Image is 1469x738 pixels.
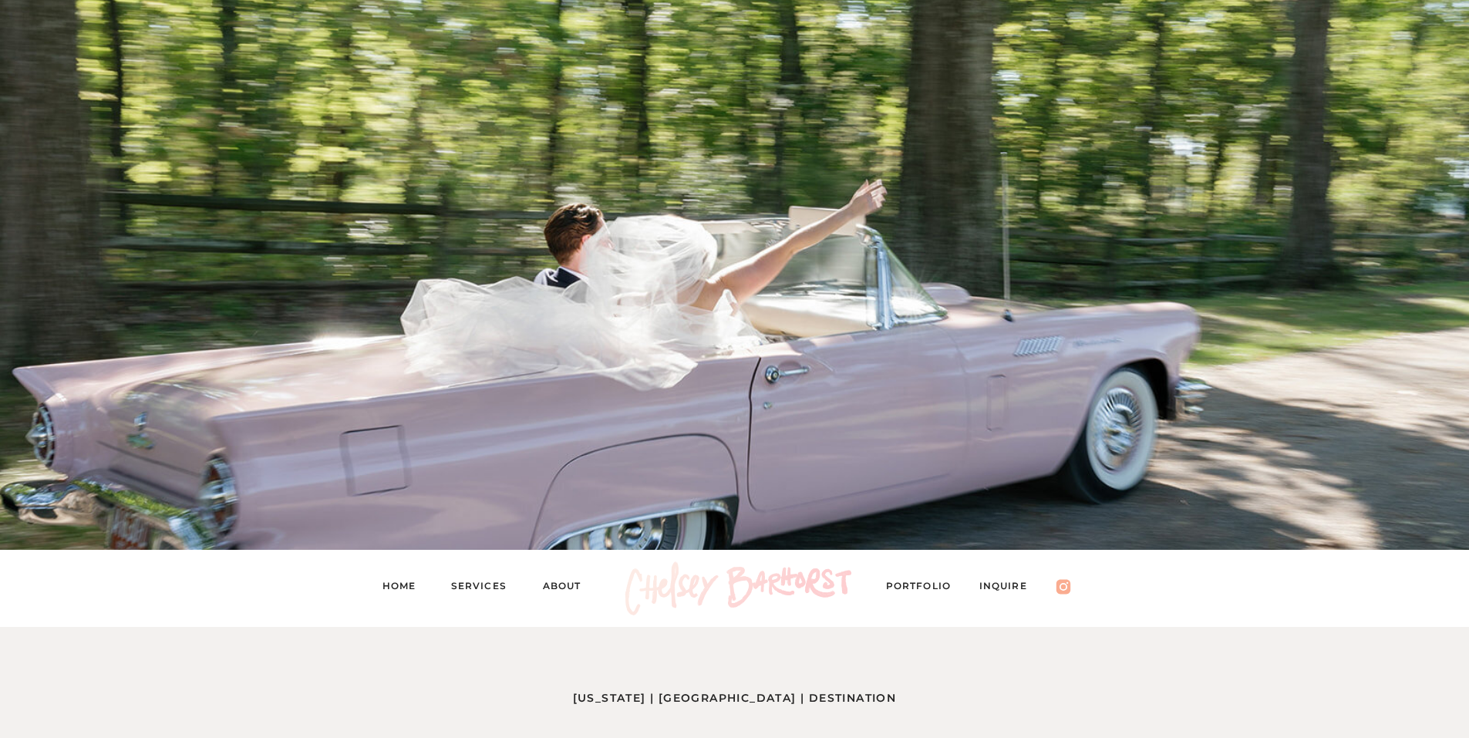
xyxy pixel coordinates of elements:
[571,689,899,705] h1: [US_STATE] | [GEOGRAPHIC_DATA] | Destination
[886,578,966,599] a: PORTFOLIO
[543,578,596,599] a: About
[382,578,429,599] a: Home
[979,578,1043,599] a: Inquire
[451,578,521,599] a: Services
